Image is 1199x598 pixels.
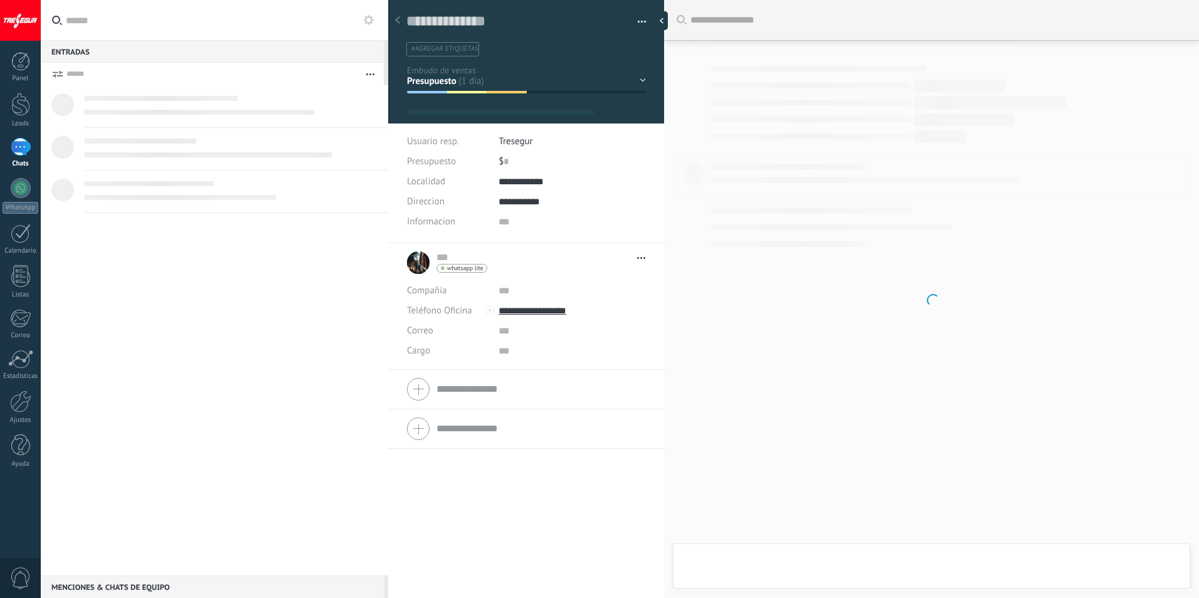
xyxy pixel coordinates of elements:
div: Presupuesto [407,152,489,172]
div: Leads [3,120,39,128]
div: Localidad [407,172,489,192]
span: Localidad [407,177,445,186]
button: Teléfono Oficina [407,301,472,321]
span: Tresegur [499,135,532,147]
div: Cargo [407,341,489,361]
div: Correo [3,332,39,340]
div: Ocultar [655,11,668,30]
div: Compañía [407,281,489,301]
div: Ayuda [3,460,39,468]
span: Presupuesto [407,155,456,167]
span: Cargo [407,346,430,355]
div: Panel [3,75,39,83]
span: Usuario resp. [407,135,459,147]
span: Teléfono Oficina [407,305,472,317]
div: Direccion [407,192,489,212]
div: Entradas [41,40,384,63]
div: Listas [3,291,39,299]
div: Menciones & Chats de equipo [41,575,384,598]
span: Correo [407,325,433,337]
span: #agregar etiquetas [411,45,478,53]
div: Ajustes [3,416,39,424]
div: Usuario resp. [407,132,489,152]
div: Calendario [3,247,39,255]
div: Informacion [407,212,489,232]
span: Direccion [407,197,445,206]
button: Correo [407,321,433,341]
div: Estadísticas [3,372,39,380]
span: whatsapp lite [447,265,483,271]
div: $ [499,152,646,172]
div: Chats [3,160,39,168]
span: Informacion [407,217,455,226]
div: WhatsApp [3,202,38,214]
